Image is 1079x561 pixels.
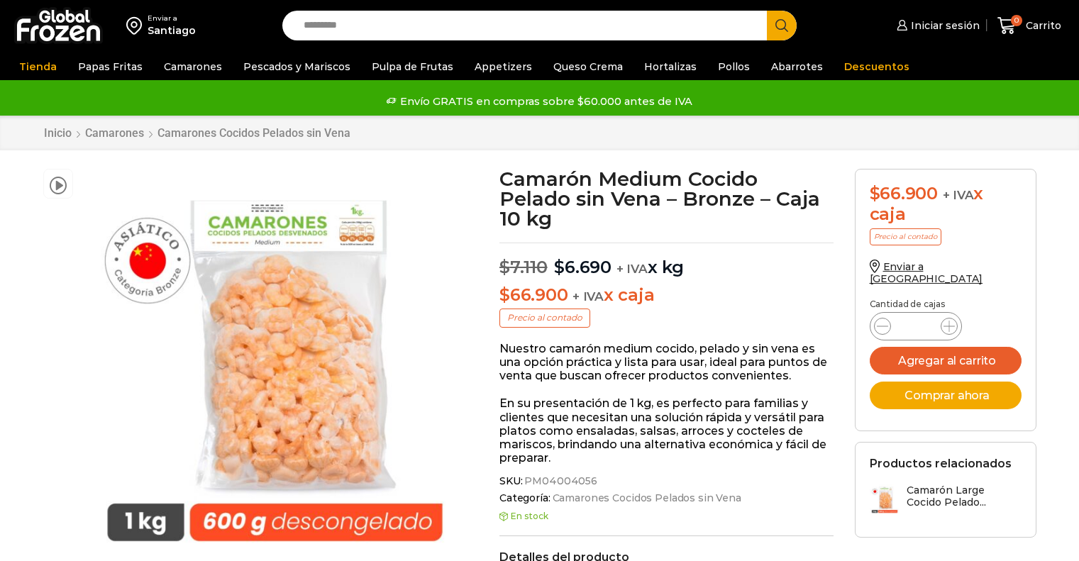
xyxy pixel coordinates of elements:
[12,53,64,80] a: Tienda
[499,511,834,521] p: En stock
[365,53,460,80] a: Pulpa de Frutas
[157,53,229,80] a: Camarones
[499,169,834,228] h1: Camarón Medium Cocido Pelado sin Vena – Bronze – Caja 10 kg
[907,484,1022,509] h3: Camarón Large Cocido Pelado...
[637,53,704,80] a: Hortalizas
[907,18,980,33] span: Iniciar sesión
[550,492,741,504] a: Camarones Cocidos Pelados sin Vena
[157,126,351,140] a: Camarones Cocidos Pelados sin Vena
[1011,15,1022,26] span: 0
[499,243,834,278] p: x kg
[148,13,196,23] div: Enviar a
[711,53,757,80] a: Pollos
[80,169,470,558] img: Camarón Medium Cocido Pelado sin Vena
[870,260,983,285] a: Enviar a [GEOGRAPHIC_DATA]
[499,284,568,305] bdi: 66.900
[893,11,980,40] a: Iniciar sesión
[236,53,358,80] a: Pescados y Mariscos
[554,257,612,277] bdi: 6.690
[837,53,917,80] a: Descuentos
[499,342,834,383] p: Nuestro camarón medium cocido, pelado y sin vena es una opción práctica y lista para usar, ideal ...
[767,11,797,40] button: Search button
[994,9,1065,43] a: 0 Carrito
[499,284,510,305] span: $
[522,475,597,487] span: PM04004056
[870,484,1022,515] a: Camarón Large Cocido Pelado...
[572,289,604,304] span: + IVA
[870,183,880,204] span: $
[870,299,1022,309] p: Cantidad de cajas
[71,53,150,80] a: Papas Fritas
[870,457,1012,470] h2: Productos relacionados
[764,53,830,80] a: Abarrotes
[499,285,834,306] p: x caja
[902,316,929,336] input: Product quantity
[126,13,148,38] img: address-field-icon.svg
[870,184,1022,225] div: x caja
[43,126,72,140] a: Inicio
[499,475,834,487] span: SKU:
[148,23,196,38] div: Santiago
[499,257,548,277] bdi: 7.110
[1022,18,1061,33] span: Carrito
[554,257,565,277] span: $
[870,347,1022,374] button: Agregar al carrito
[616,262,648,276] span: + IVA
[870,382,1022,409] button: Comprar ahora
[943,188,974,202] span: + IVA
[499,257,510,277] span: $
[43,126,351,140] nav: Breadcrumb
[467,53,539,80] a: Appetizers
[84,126,145,140] a: Camarones
[546,53,630,80] a: Queso Crema
[499,396,834,465] p: En su presentación de 1 kg, es perfecto para familias y clientes que necesitan una solución rápid...
[499,492,834,504] span: Categoría:
[870,228,941,245] p: Precio al contado
[870,183,938,204] bdi: 66.900
[499,309,590,327] p: Precio al contado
